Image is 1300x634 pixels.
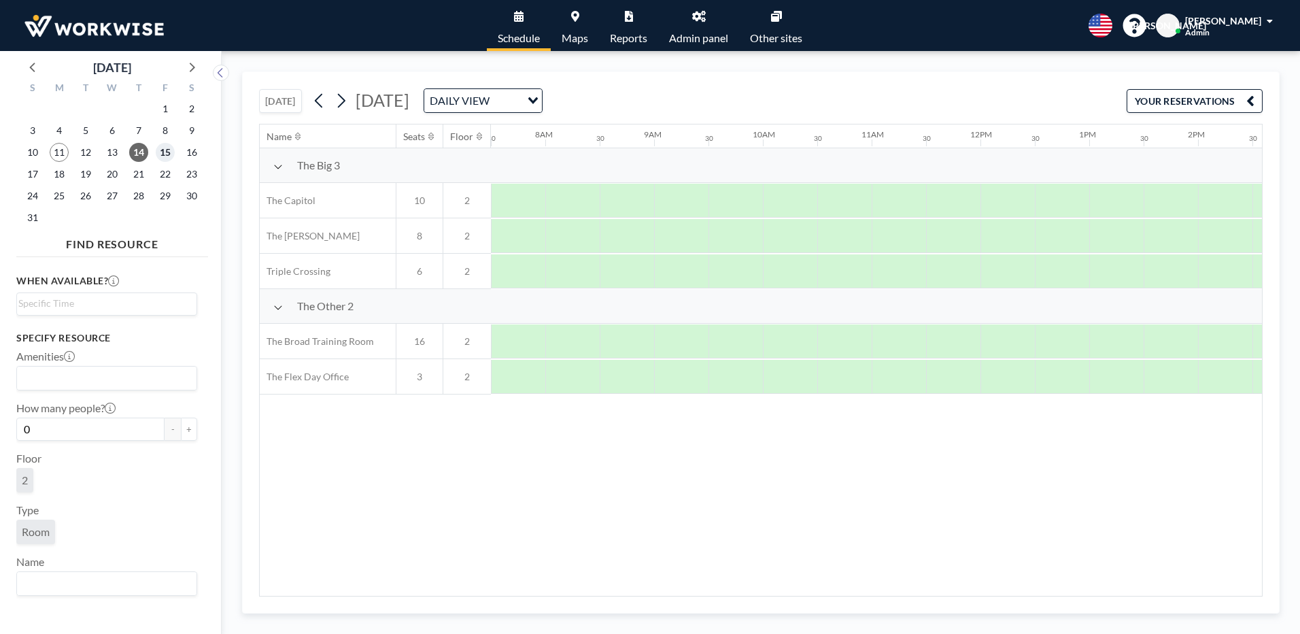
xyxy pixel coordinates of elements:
span: Triple Crossing [260,265,330,278]
div: 30 [923,134,931,143]
span: Saturday, August 30, 2025 [182,186,201,205]
label: Amenities [16,350,75,363]
div: T [125,80,152,98]
div: S [20,80,46,98]
span: Tuesday, August 26, 2025 [76,186,95,205]
input: Search for option [18,296,189,311]
span: 16 [396,335,443,348]
div: 30 [814,134,822,143]
span: Schedule [498,33,540,44]
div: 30 [1031,134,1040,143]
span: Thursday, August 14, 2025 [129,143,148,162]
span: Maps [562,33,588,44]
span: Saturday, August 16, 2025 [182,143,201,162]
button: [DATE] [259,89,302,113]
span: Thursday, August 21, 2025 [129,165,148,184]
span: DAILY VIEW [427,92,492,110]
span: 8 [396,230,443,242]
input: Search for option [18,575,189,593]
div: M [46,80,73,98]
span: Sunday, August 10, 2025 [23,143,42,162]
span: Sunday, August 3, 2025 [23,121,42,140]
span: Thursday, August 7, 2025 [129,121,148,140]
span: 2 [443,335,491,348]
span: 6 [396,265,443,278]
span: Monday, August 4, 2025 [50,121,69,140]
span: Friday, August 1, 2025 [156,99,175,118]
span: [PERSON_NAME] [1185,15,1261,27]
label: Name [16,555,44,569]
span: Thursday, August 28, 2025 [129,186,148,205]
input: Search for option [494,92,519,110]
label: Type [16,503,39,517]
span: 2 [443,265,491,278]
button: YOUR RESERVATIONS [1127,89,1263,113]
span: Friday, August 8, 2025 [156,121,175,140]
span: The Flex Day Office [260,371,349,383]
div: 30 [487,134,496,143]
div: 12PM [970,129,992,139]
div: 30 [1249,134,1257,143]
span: Friday, August 29, 2025 [156,186,175,205]
span: Tuesday, August 5, 2025 [76,121,95,140]
span: 3 [396,371,443,383]
span: Saturday, August 23, 2025 [182,165,201,184]
span: 10 [396,195,443,207]
span: Other sites [750,33,802,44]
span: Sunday, August 31, 2025 [23,208,42,227]
span: The Other 2 [297,299,354,313]
span: 2 [443,195,491,207]
span: The [PERSON_NAME] [260,230,360,242]
div: 10AM [753,129,775,139]
span: Sunday, August 24, 2025 [23,186,42,205]
span: Sunday, August 17, 2025 [23,165,42,184]
span: Tuesday, August 19, 2025 [76,165,95,184]
span: 2 [443,371,491,383]
div: 30 [705,134,713,143]
span: Friday, August 22, 2025 [156,165,175,184]
div: 30 [1140,134,1148,143]
div: 30 [596,134,604,143]
label: Floor [16,452,41,465]
div: T [73,80,99,98]
span: The Big 3 [297,158,340,172]
div: F [152,80,178,98]
span: [DATE] [356,90,409,110]
label: How many people? [16,401,116,415]
div: Search for option [17,293,196,314]
button: + [181,418,197,441]
span: Wednesday, August 6, 2025 [103,121,122,140]
span: Monday, August 11, 2025 [50,143,69,162]
h4: FIND RESOURCE [16,232,208,251]
span: Monday, August 25, 2025 [50,186,69,205]
span: Admin [1185,27,1210,37]
span: 2 [22,473,28,487]
span: Room [22,525,50,539]
span: Wednesday, August 13, 2025 [103,143,122,162]
div: Search for option [424,89,542,112]
span: Reports [610,33,647,44]
span: The Capitol [260,195,315,207]
div: [DATE] [93,58,131,77]
span: Monday, August 18, 2025 [50,165,69,184]
span: Admin panel [669,33,728,44]
span: Saturday, August 9, 2025 [182,121,201,140]
div: 2PM [1188,129,1205,139]
span: Saturday, August 2, 2025 [182,99,201,118]
span: Tuesday, August 12, 2025 [76,143,95,162]
span: [PERSON_NAME] [1130,20,1206,32]
button: - [165,418,181,441]
div: Name [267,131,292,143]
div: Search for option [17,572,196,595]
div: Floor [450,131,473,143]
span: The Broad Training Room [260,335,374,348]
span: Wednesday, August 27, 2025 [103,186,122,205]
span: Friday, August 15, 2025 [156,143,175,162]
input: Search for option [18,369,189,387]
div: Search for option [17,367,196,390]
div: 8AM [535,129,553,139]
img: organization-logo [22,12,167,39]
div: W [99,80,126,98]
h3: Specify resource [16,332,197,344]
div: S [178,80,205,98]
